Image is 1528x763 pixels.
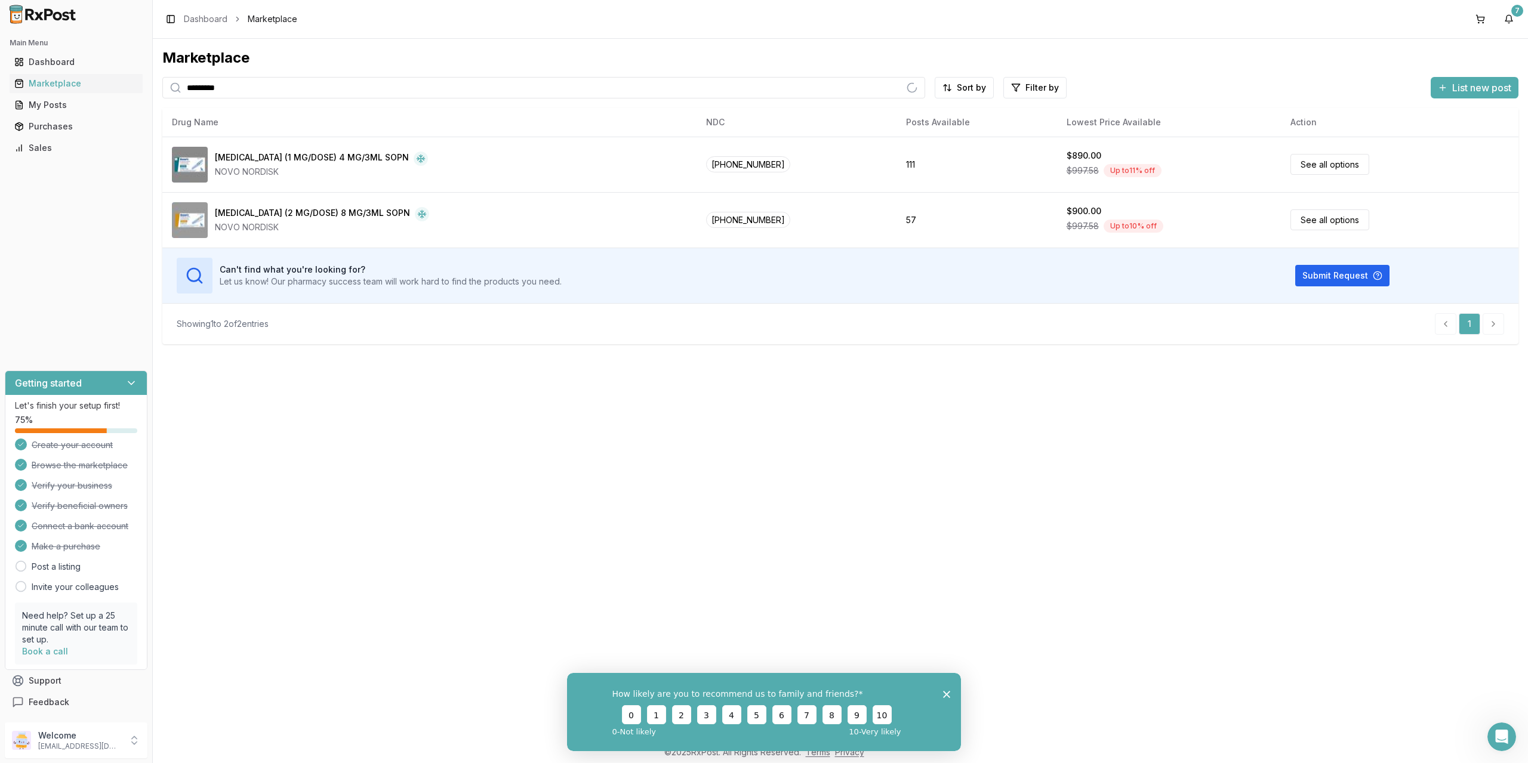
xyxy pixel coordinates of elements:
div: $890.00 [1067,150,1101,162]
a: List new post [1431,83,1518,95]
th: Lowest Price Available [1057,108,1281,137]
th: Drug Name [162,108,697,137]
a: My Posts [10,94,143,116]
nav: breadcrumb [184,13,297,25]
a: Dashboard [10,51,143,73]
button: Submit Request [1295,265,1390,286]
h2: Main Menu [10,38,143,48]
p: Welcome [38,730,121,742]
a: Post a listing [32,561,81,573]
a: Privacy [835,747,864,757]
button: My Posts [5,95,147,115]
h3: Can't find what you're looking for? [220,264,562,276]
span: Verify beneficial owners [32,500,128,512]
a: Book a call [22,646,68,656]
a: 1 [1459,313,1480,335]
img: User avatar [12,731,31,750]
button: Feedback [5,691,147,713]
img: Ozempic (1 MG/DOSE) 4 MG/3ML SOPN [172,147,208,183]
iframe: Survey from RxPost [567,673,961,751]
a: Invite your colleagues [32,581,119,593]
a: See all options [1290,154,1369,175]
span: [PHONE_NUMBER] [706,212,790,228]
div: Purchases [14,121,138,132]
h3: Getting started [15,376,82,390]
img: Ozempic (2 MG/DOSE) 8 MG/3ML SOPN [172,202,208,238]
button: Sales [5,138,147,157]
button: Dashboard [5,52,147,72]
p: Need help? Set up a 25 minute call with our team to set up. [22,610,130,645]
button: Filter by [1003,77,1067,98]
span: Marketplace [248,13,297,25]
span: List new post [1452,81,1511,95]
th: Action [1281,108,1518,137]
div: Marketplace [14,78,138,89]
button: List new post [1431,77,1518,98]
a: Sales [10,137,143,159]
span: Sort by [957,82,986,94]
th: NDC [697,108,897,137]
img: RxPost Logo [5,5,81,24]
span: $997.58 [1067,220,1099,232]
td: 57 [897,192,1057,248]
div: $900.00 [1067,205,1101,217]
div: Showing 1 to 2 of 2 entries [177,318,269,330]
a: Purchases [10,116,143,137]
div: [MEDICAL_DATA] (2 MG/DOSE) 8 MG/3ML SOPN [215,207,410,221]
span: $997.58 [1067,165,1099,177]
a: See all options [1290,209,1369,230]
div: NOVO NORDISK [215,166,428,178]
div: Up to 10 % off [1104,220,1163,233]
span: Browse the marketplace [32,459,128,471]
div: Sales [14,142,138,154]
div: Marketplace [162,48,1518,67]
button: Purchases [5,117,147,136]
a: Dashboard [184,13,227,25]
button: Marketplace [5,74,147,93]
td: 111 [897,137,1057,192]
div: My Posts [14,99,138,111]
span: 75 % [15,414,33,426]
p: Let us know! Our pharmacy success team will work hard to find the products you need. [220,276,562,288]
iframe: Intercom live chat [1487,722,1516,751]
a: Terms [806,747,830,757]
div: Dashboard [14,56,138,68]
nav: pagination [1435,313,1504,335]
span: Connect a bank account [32,520,128,532]
span: Make a purchase [32,540,100,552]
span: Verify your business [32,480,112,492]
div: NOVO NORDISK [215,221,429,233]
span: Filter by [1025,82,1059,94]
span: [PHONE_NUMBER] [706,156,790,172]
button: Support [5,670,147,691]
button: Sort by [935,77,994,98]
span: Feedback [29,696,69,708]
p: [EMAIL_ADDRESS][DOMAIN_NAME] [38,742,121,751]
p: Let's finish your setup first! [15,400,137,412]
div: 7 [1511,5,1523,17]
div: Up to 11 % off [1104,164,1162,177]
div: [MEDICAL_DATA] (1 MG/DOSE) 4 MG/3ML SOPN [215,152,409,166]
th: Posts Available [897,108,1057,137]
span: Create your account [32,439,113,451]
button: 7 [1499,10,1518,29]
a: Marketplace [10,73,143,94]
